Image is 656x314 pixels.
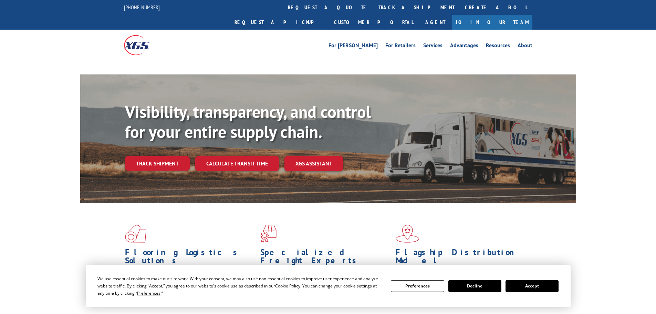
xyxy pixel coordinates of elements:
[396,225,419,243] img: xgs-icon-flagship-distribution-model-red
[284,156,343,171] a: XGS ASSISTANT
[452,15,532,30] a: Join Our Team
[486,43,510,50] a: Resources
[125,225,146,243] img: xgs-icon-total-supply-chain-intelligence-red
[396,248,526,268] h1: Flagship Distribution Model
[97,275,383,297] div: We use essential cookies to make our site work. With your consent, we may also use non-essential ...
[391,280,444,292] button: Preferences
[125,248,255,268] h1: Flooring Logistics Solutions
[518,43,532,50] a: About
[195,156,279,171] a: Calculate transit time
[418,15,452,30] a: Agent
[329,15,418,30] a: Customer Portal
[275,283,300,289] span: Cookie Policy
[229,15,329,30] a: Request a pickup
[260,248,391,268] h1: Specialized Freight Experts
[125,101,371,142] b: Visibility, transparency, and control for your entire supply chain.
[448,280,501,292] button: Decline
[124,4,160,11] a: [PHONE_NUMBER]
[86,265,571,307] div: Cookie Consent Prompt
[329,43,378,50] a: For [PERSON_NAME]
[125,156,190,171] a: Track shipment
[450,43,478,50] a: Advantages
[260,225,277,243] img: xgs-icon-focused-on-flooring-red
[137,290,160,296] span: Preferences
[423,43,442,50] a: Services
[506,280,559,292] button: Accept
[385,43,416,50] a: For Retailers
